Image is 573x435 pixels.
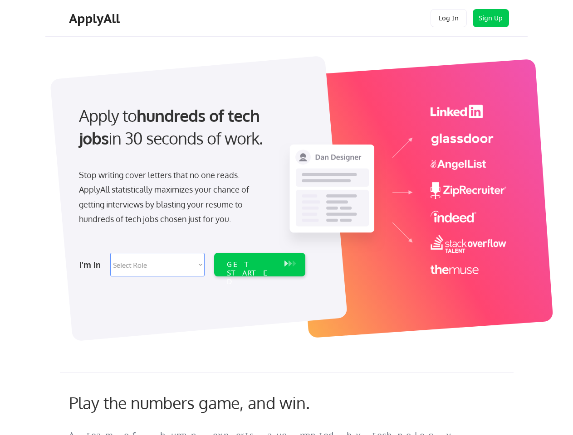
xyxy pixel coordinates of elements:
button: Log In [431,9,467,27]
div: GET STARTED [227,260,275,286]
div: I'm in [79,257,105,272]
strong: hundreds of tech jobs [79,105,264,148]
div: Stop writing cover letters that no one reads. ApplyAll statistically maximizes your chance of get... [79,168,265,227]
div: ApplyAll [69,11,122,26]
div: Play the numbers game, and win. [69,393,350,412]
button: Sign Up [473,9,509,27]
div: Apply to in 30 seconds of work. [79,104,302,150]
